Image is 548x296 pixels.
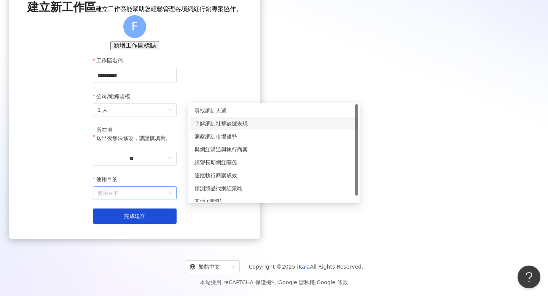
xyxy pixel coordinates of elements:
button: 新增工作區標誌 [110,41,159,50]
div: 與網紅溝通與執行商案 [194,145,354,154]
a: Google 隱私權 [278,279,315,285]
label: 使用目的 [93,175,123,183]
div: 其他 (選填) [194,197,354,205]
p: 送出後無法修改，請謹慎填寫。 [96,134,171,142]
span: down [167,156,172,161]
div: 追蹤執行商案成效 [190,169,358,182]
span: F [131,18,138,35]
a: Google 條款 [317,279,348,285]
div: 經營長期網紅關係 [194,158,354,167]
div: 洞察網紅市場趨勢 [190,130,358,143]
a: iKala [297,264,310,270]
span: | [315,279,317,285]
div: 經營長期網紅關係 [190,156,358,169]
span: Copyright © 2025 All Rights Reserved. [249,262,363,271]
span: 本站採用 reCAPTCHA 保護機制 [200,278,347,287]
div: 了解網紅社群數據表現 [190,117,358,130]
span: 建立新工作區 [27,0,96,14]
div: 了解網紅社群數據表現 [194,119,354,128]
label: 公司/組織規模 [93,92,136,100]
label: 工作區名稱 [93,56,129,65]
div: 預測競品找網紅策略 [194,184,354,193]
button: 完成建立 [93,208,177,224]
div: 繁體中文 [190,261,228,273]
div: 與網紅溝通與執行商案 [190,143,358,156]
div: 預測競品找網紅策略 [190,182,358,195]
span: 建立工作區能幫助您輕鬆管理各項網紅行銷專案協作。 [96,5,242,13]
input: 工作區名稱 [93,68,177,83]
div: 追蹤執行商案成效 [194,171,354,180]
span: 1 人 [97,104,172,116]
div: 所在地 [96,126,171,134]
div: 其他 (選填) [190,195,358,208]
span: | [277,279,279,285]
iframe: Help Scout Beacon - Open [518,266,540,288]
span: 完成建立 [124,213,145,219]
div: 洞察網紅市場趨勢 [194,132,354,141]
div: 尋找網紅人選 [190,104,358,117]
div: 尋找網紅人選 [194,107,354,115]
